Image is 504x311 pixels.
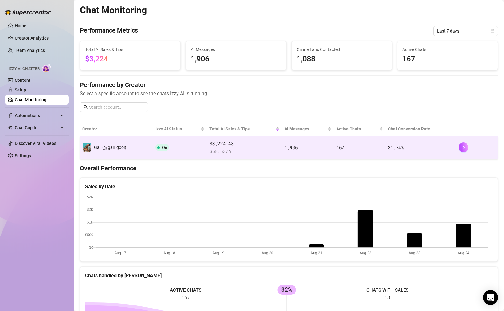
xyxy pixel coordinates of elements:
[461,145,466,150] span: right
[191,46,281,53] span: AI Messages
[153,122,207,136] th: Izzy AI Status
[191,53,281,65] span: 1,906
[336,126,378,132] span: Active Chats
[483,290,498,305] div: Open Intercom Messenger
[336,144,344,150] span: 167
[15,153,31,158] a: Settings
[89,104,144,111] input: Search account...
[80,80,498,89] h4: Performance by Creator
[94,145,126,150] span: Gali (@gali_gool)
[15,87,26,92] a: Setup
[8,126,12,130] img: Chat Copilot
[284,126,326,132] span: AI Messages
[209,140,279,147] span: $3,224.48
[15,123,58,133] span: Chat Copilot
[209,126,275,132] span: Total AI Sales & Tips
[162,145,167,150] span: On
[85,183,493,190] div: Sales by Date
[8,113,13,118] span: thunderbolt
[80,26,138,36] h4: Performance Metrics
[80,90,498,97] span: Select a specific account to see the chats Izzy AI is running.
[284,144,298,150] span: 1,906
[15,48,45,53] a: Team Analytics
[9,66,40,72] span: Izzy AI Chatter
[15,97,46,102] a: Chat Monitoring
[85,272,493,279] div: Chats handled by [PERSON_NAME]
[402,53,493,65] span: 167
[80,122,153,136] th: Creator
[334,122,385,136] th: Active Chats
[85,46,175,53] span: Total AI Sales & Tips
[80,4,147,16] h2: Chat Monitoring
[15,111,58,120] span: Automations
[15,141,56,146] a: Discover Viral Videos
[15,33,64,43] a: Creator Analytics
[42,64,52,72] img: AI Chatter
[207,122,282,136] th: Total AI Sales & Tips
[83,143,91,152] img: Gali (@gali_gool)
[209,148,279,155] span: $ 58.63 /h
[491,29,494,33] span: calendar
[80,164,498,173] h4: Overall Performance
[85,55,108,63] span: $3,224
[15,78,30,83] a: Content
[155,126,200,132] span: Izzy AI Status
[459,142,468,152] button: right
[402,46,493,53] span: Active Chats
[5,9,51,15] img: logo-BBDzfeDw.svg
[385,122,456,136] th: Chat Conversion Rate
[84,105,88,109] span: search
[388,144,404,150] span: 31.74 %
[282,122,334,136] th: AI Messages
[15,23,26,28] a: Home
[297,53,387,65] span: 1,088
[437,26,494,36] span: Last 7 days
[297,46,387,53] span: Online Fans Contacted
